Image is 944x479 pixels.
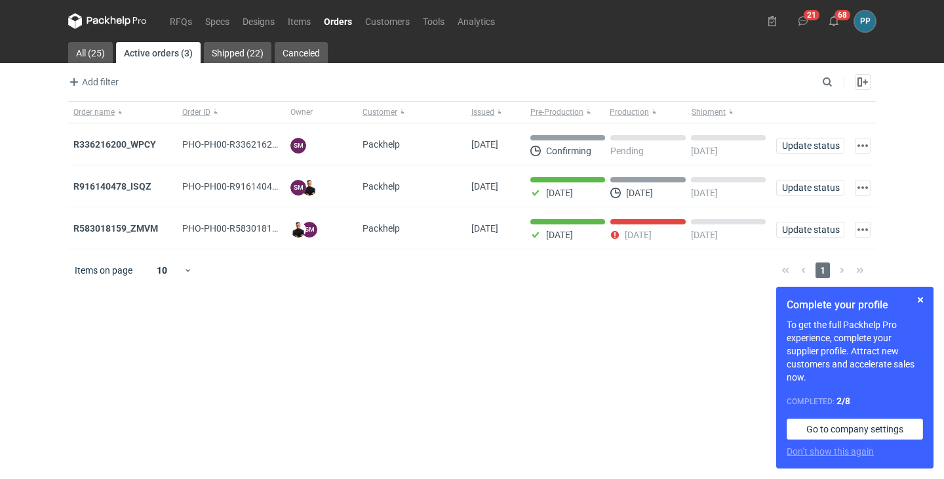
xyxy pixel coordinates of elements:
p: [DATE] [625,230,652,240]
button: Update status [776,222,844,238]
a: Customers [359,13,416,29]
button: Actions [855,138,871,154]
button: Shipment [689,102,771,123]
p: Pending [610,146,644,156]
span: Packhelp [363,139,400,150]
a: Specs [199,13,236,29]
span: Customer [363,107,397,117]
a: Go to company settings [787,419,923,440]
button: Update status [776,138,844,154]
p: [DATE] [546,230,573,240]
button: PP [854,10,876,32]
span: Items on page [75,264,132,277]
span: Packhelp [363,223,400,234]
strong: 2 / 8 [836,396,850,406]
span: Issued [471,107,494,117]
h1: Complete your profile [787,297,923,313]
figcaption: SM [302,222,317,238]
span: Order ID [182,107,210,117]
a: Orders [317,13,359,29]
a: Analytics [451,13,501,29]
p: [DATE] [691,230,718,240]
div: Completed: [787,394,923,408]
img: Tomasz Kubiak [290,222,306,238]
span: 28/08/2025 [471,181,498,192]
button: Production [607,102,689,123]
span: Update status [782,183,838,192]
a: Canceled [275,42,328,63]
p: Confirming [546,146,591,156]
span: Packhelp [363,181,400,192]
a: All (25) [68,42,113,63]
p: [DATE] [691,188,718,198]
button: 68 [823,10,844,31]
div: 10 [141,261,184,280]
img: Tomasz Kubiak [302,180,317,196]
button: Add filter [66,74,119,90]
a: Designs [236,13,281,29]
span: Order name [73,107,115,117]
a: R583018159_ZMVM [73,223,158,234]
button: 21 [793,10,814,31]
button: Order name [68,102,177,123]
span: PHO-PH00-R583018159_ZMVM [182,223,313,234]
span: 12/08/2025 [471,223,498,234]
figcaption: SM [290,138,306,154]
a: Active orders (3) [116,42,201,63]
a: RFQs [163,13,199,29]
button: Order ID [177,102,286,123]
span: Production [610,107,649,117]
a: Tools [416,13,451,29]
figcaption: SM [290,180,306,196]
span: Owner [290,107,313,117]
button: Update status [776,180,844,196]
span: Pre-Production [530,107,583,117]
p: [DATE] [546,188,573,198]
button: Actions [855,222,871,238]
span: PHO-PH00-R916140478_ISQZ [182,181,306,192]
p: [DATE] [691,146,718,156]
p: To get the full Packhelp Pro experience, complete your supplier profile. Attract new customers an... [787,318,923,384]
span: Shipment [692,107,726,117]
button: Customer [357,102,466,123]
input: Search [819,74,861,90]
a: Shipped (22) [204,42,271,63]
p: [DATE] [626,188,653,198]
a: Items [281,13,317,29]
div: Paweł Puch [854,10,876,32]
button: Actions [855,180,871,196]
span: Update status [782,141,838,150]
button: Issued [466,102,525,123]
span: PHO-PH00-R336216200_WPCY [182,139,311,150]
button: Pre-Production [525,102,607,123]
svg: Packhelp Pro [68,13,147,29]
a: R916140478_ISQZ [73,181,151,192]
span: 1 [816,262,830,278]
button: Don’t show this again [787,445,874,458]
button: Skip for now [913,292,928,308]
span: Update status [782,225,838,234]
span: 09/09/2025 [471,139,498,150]
a: R336216200_WPCY [73,139,156,150]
